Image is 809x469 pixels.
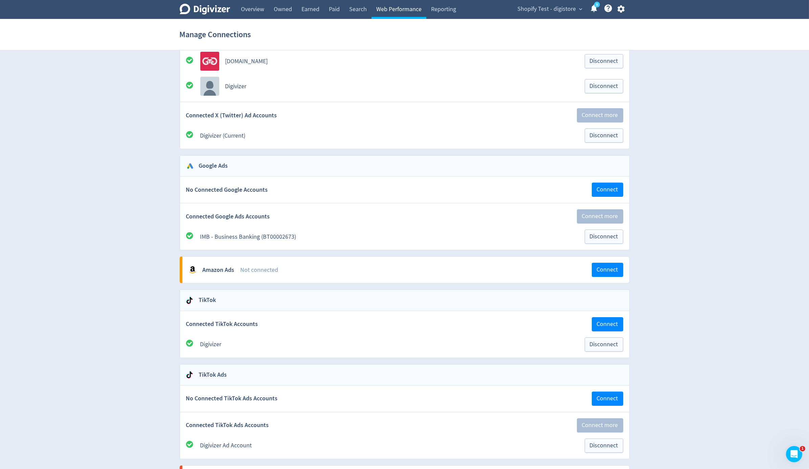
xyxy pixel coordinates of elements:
[194,296,216,304] h2: TikTok
[186,394,278,403] span: No Connected TikTok Ads Accounts
[786,446,802,462] iframe: Intercom live chat
[186,421,269,429] span: Connected TikTok Ads Accounts
[585,54,623,68] button: Disconnect
[186,212,270,221] span: Connected Google Ads Accounts
[186,440,200,451] div: All good
[582,112,618,118] span: Connect more
[518,4,576,15] span: Shopify Test - digistore
[590,83,618,89] span: Disconnect
[200,341,222,348] a: Digivizer
[597,396,618,402] span: Connect
[200,52,219,71] img: account profile
[590,133,618,139] span: Disconnect
[597,267,618,273] span: Connect
[186,232,200,242] div: All good
[200,132,246,140] a: Digivizer (Current)
[590,342,618,348] span: Disconnect
[241,266,592,274] div: Not connected
[590,234,618,240] span: Disconnect
[592,183,623,197] button: Connect
[582,422,618,428] span: Connect more
[186,131,200,141] div: All good
[585,128,623,143] button: Disconnect
[597,321,618,327] span: Connect
[186,320,258,328] span: Connected TikTok Accounts
[200,442,252,449] a: Digivizer Ad Account
[186,186,268,194] span: No Connected Google Accounts
[592,392,623,406] button: Connect
[194,162,228,170] h2: Google Ads
[577,209,623,224] button: Connect more
[186,339,200,350] div: All good
[585,439,623,453] button: Disconnect
[578,6,584,12] span: expand_more
[585,79,623,93] button: Disconnect
[182,257,629,283] a: Amazon AdsNot connectedConnect
[800,446,805,451] span: 1
[585,337,623,352] button: Disconnect
[186,111,277,120] span: Connected X (Twitter) Ad Accounts
[203,266,234,274] div: Amazon Ads
[186,81,200,92] div: All good
[590,443,618,449] span: Disconnect
[594,2,600,7] a: 5
[225,57,268,65] a: [DOMAIN_NAME]
[582,213,618,219] span: Connect more
[597,187,618,193] span: Connect
[200,77,219,96] img: account profile
[585,230,623,244] button: Disconnect
[186,56,200,67] div: All good
[590,58,618,64] span: Disconnect
[577,418,623,432] button: Connect more
[194,371,227,379] h2: TikTok Ads
[596,2,598,7] text: 5
[577,108,623,122] button: Connect more
[180,24,251,45] h1: Manage Connections
[592,263,623,277] button: Connect
[225,83,247,90] a: Digivizer
[592,317,623,331] button: Connect
[200,233,296,241] a: IMB - Business Banking (BT00002673)
[515,4,584,15] button: Shopify Test - digistore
